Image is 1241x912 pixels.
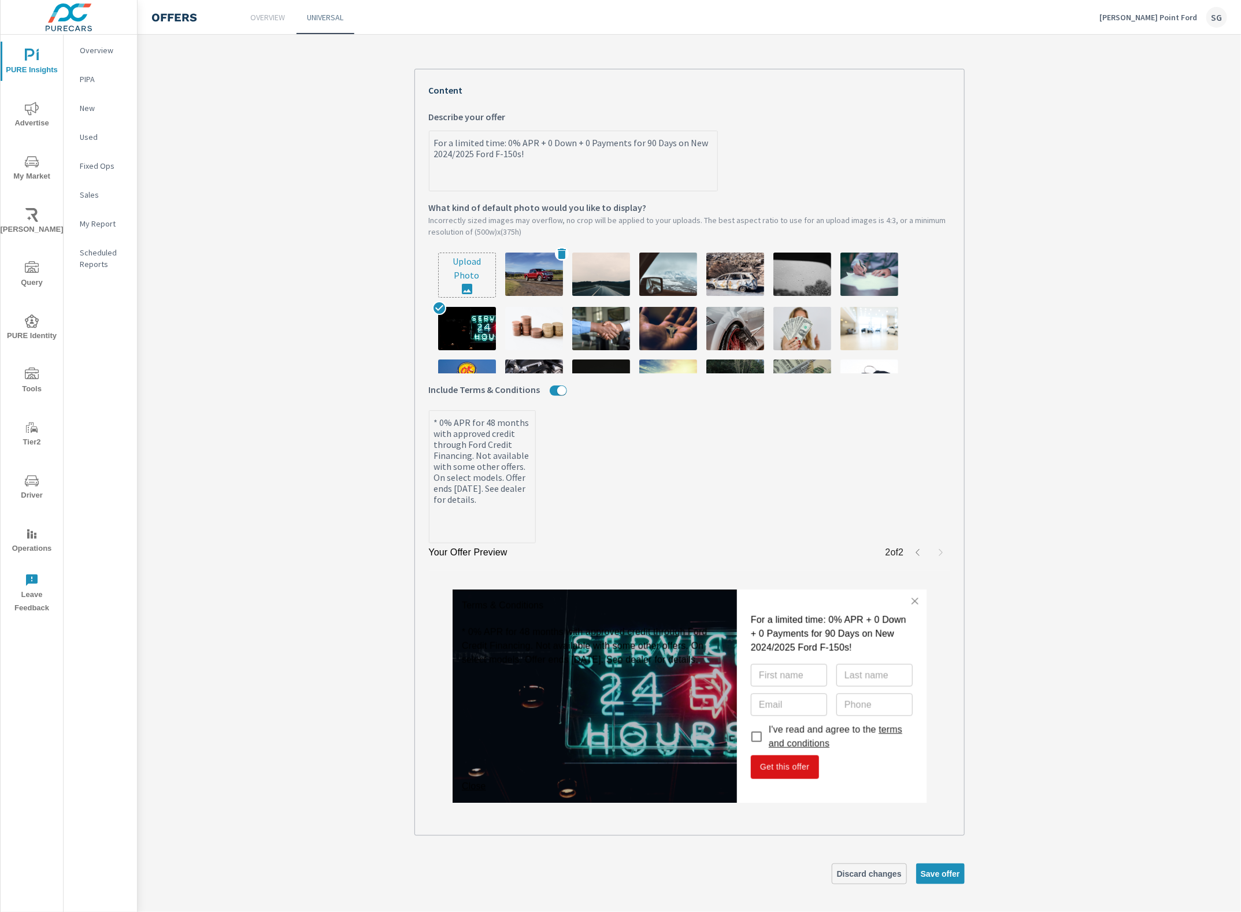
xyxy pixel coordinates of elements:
[64,186,137,203] div: Sales
[751,694,827,716] input: Email
[760,760,810,774] span: Get this offer
[4,208,60,236] span: [PERSON_NAME]
[64,71,137,88] div: PIPA
[429,201,647,214] span: What kind of default photo would you like to display?
[773,359,831,403] img: description
[429,214,950,238] p: Incorrectly sized images may overflow, no crop will be applied to your uploads. The best aspect r...
[840,307,898,350] img: description
[64,99,137,117] div: New
[4,474,60,502] span: Driver
[4,527,60,555] span: Operations
[639,359,697,403] img: description
[916,863,965,884] button: Save offer
[308,12,344,23] p: Universal
[4,155,60,183] span: My Market
[505,359,563,403] img: description
[572,307,630,350] img: description
[840,253,898,296] img: description
[4,368,60,396] span: Tools
[505,307,563,350] img: description
[64,157,137,175] div: Fixed Ops
[639,253,697,296] img: description
[151,10,197,24] h4: Offers
[80,131,128,143] p: Used
[769,723,903,751] p: I've read and agree to the
[80,189,128,201] p: Sales
[429,83,950,97] p: Content
[64,128,137,146] div: Used
[4,573,60,615] span: Leave Feedback
[706,307,764,350] img: description
[4,314,60,343] span: PURE Identity
[773,253,831,296] img: description
[1,35,63,620] div: nav menu
[250,12,285,23] p: Overview
[557,385,566,396] button: Include Terms & Conditions
[429,133,717,191] textarea: Describe your offer
[840,359,898,403] img: description
[64,244,137,273] div: Scheduled Reports
[751,613,913,655] h3: For a limited time: 0% APR + 0 Down + 0 Payments for 90 Days on New 2024/2025 Ford F-150s!
[836,664,913,687] input: Last name
[80,160,128,172] p: Fixed Ops
[64,42,137,59] div: Overview
[837,869,902,879] span: Discard changes
[4,261,60,290] span: Query
[1206,7,1227,28] div: SG
[505,253,563,296] img: description
[80,218,128,229] p: My Report
[832,863,907,884] button: Discard changes
[438,359,496,403] img: description
[64,215,137,232] div: My Report
[462,625,728,770] p: * 0% APR for 48 months with approved credit through Ford Credit Financing. Not available with som...
[572,253,630,296] img: description
[429,383,540,396] span: Include Terms & Conditions
[639,307,697,350] img: description
[462,599,543,613] p: Terms & Conditions
[921,869,960,879] span: Save offer
[80,102,128,114] p: New
[572,359,630,403] img: description
[429,546,507,559] p: Your Offer Preview
[4,49,60,77] span: PURE Insights
[80,73,128,85] p: PIPA
[429,413,535,543] textarea: * 0% APR for 48 months with approved credit through Ford Credit Financing. Not available with som...
[751,664,827,687] input: First name
[1099,12,1197,23] p: [PERSON_NAME] Point Ford
[438,307,496,350] img: description
[80,45,128,56] p: Overview
[462,781,486,791] a: Close
[4,421,60,449] span: Tier2
[80,247,128,270] p: Scheduled Reports
[751,755,819,779] button: Get this offer
[769,725,902,748] a: terms and conditions
[836,694,913,716] input: Phone
[4,102,60,130] span: Advertise
[773,307,831,350] img: description
[429,110,506,124] span: Describe your offer
[706,253,764,296] img: description
[886,546,904,559] p: 2 of 2
[706,359,764,403] img: description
